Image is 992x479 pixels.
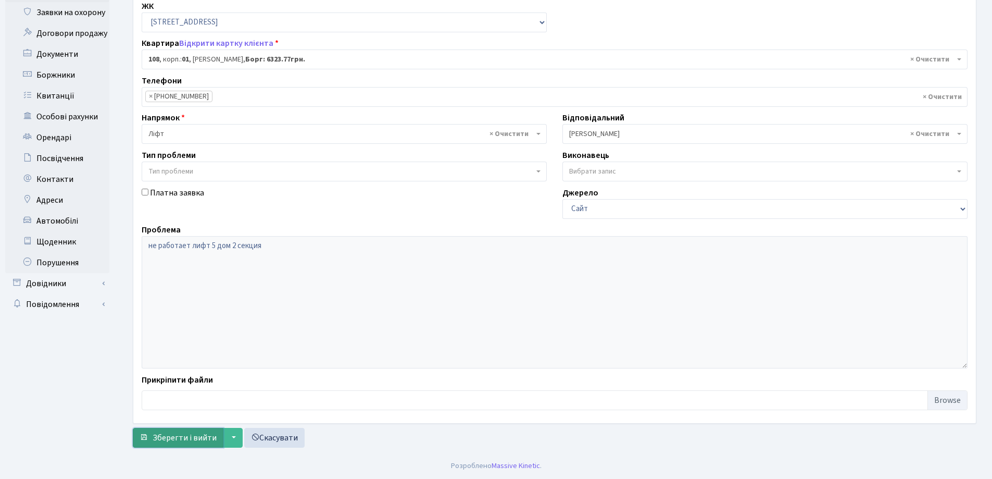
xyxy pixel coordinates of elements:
span: Ліфт [142,124,547,144]
button: Зберегти і вийти [133,428,223,448]
a: Порушення [5,252,109,273]
span: Синельник С.В. [562,124,968,144]
a: Автомобілі [5,211,109,231]
a: Орендарі [5,127,109,148]
span: Видалити всі елементи [910,54,949,65]
span: <b>108</b>, корп.: <b>01</b>, Воропаєва Ірина Анатоліївна, <b>Борг: 6323.77грн.</b> [142,50,968,69]
label: Квартира [142,37,279,50]
b: 01 [182,54,189,65]
a: Адреси [5,190,109,211]
li: +380500557779 [145,91,212,102]
a: Скасувати [244,428,305,448]
label: Відповідальний [562,112,624,124]
a: Договори продажу [5,23,109,44]
span: Видалити всі елементи [923,92,962,102]
label: Напрямок [142,112,185,124]
span: Ліфт [148,129,534,139]
a: Відкрити картку клієнта [179,38,273,49]
b: Борг: 6323.77грн. [245,54,305,65]
span: Вибрати запис [569,166,616,177]
a: Посвідчення [5,148,109,169]
a: Щоденник [5,231,109,252]
a: Довідники [5,273,109,294]
label: Телефони [142,75,182,87]
span: Синельник С.В. [569,129,955,139]
label: Проблема [142,224,181,236]
label: Тип проблеми [142,149,196,162]
a: Особові рахунки [5,106,109,127]
b: 108 [148,54,159,65]
a: Квитанції [5,85,109,106]
label: Прикріпити файли [142,374,213,386]
span: Зберегти і вийти [153,432,217,444]
a: Massive Kinetic [492,460,540,471]
label: Виконавець [562,149,609,162]
span: Видалити всі елементи [910,129,949,139]
label: Джерело [562,187,598,199]
span: Тип проблеми [148,166,193,177]
span: × [149,91,153,102]
a: Контакти [5,169,109,190]
textarea: не работает лифт 5 дом 2 секция [142,236,968,369]
a: Повідомлення [5,294,109,315]
a: Заявки на охорону [5,2,109,23]
span: Видалити всі елементи [489,129,529,139]
div: Розроблено . [451,460,542,472]
span: <b>108</b>, корп.: <b>01</b>, Воропаєва Ірина Анатоліївна, <b>Борг: 6323.77грн.</b> [148,54,955,65]
label: Платна заявка [150,187,204,199]
a: Документи [5,44,109,65]
a: Боржники [5,65,109,85]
